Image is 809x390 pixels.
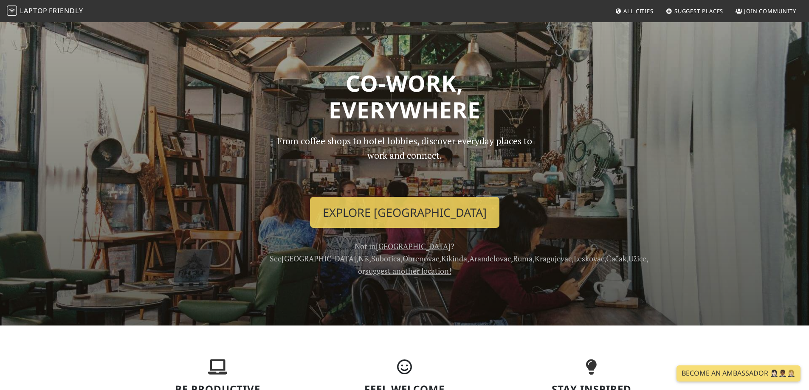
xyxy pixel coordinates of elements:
span: Not in ? See , , , , , , , , , , , or [270,241,648,276]
a: Become an Ambassador 🤵🏻‍♀️🤵🏾‍♂️🤵🏼‍♀️ [677,365,801,382]
a: Užice [629,253,646,264]
a: Kragujevac [535,253,572,264]
a: Obrenovac [403,253,439,264]
a: [GEOGRAPHIC_DATA] [376,241,451,251]
span: Join Community [744,7,796,15]
a: All Cities [612,3,657,19]
a: Join Community [732,3,800,19]
a: Leskovac [574,253,604,264]
a: Subotica [371,253,400,264]
img: LaptopFriendly [7,6,17,16]
a: Suggest Places [662,3,727,19]
a: LaptopFriendly LaptopFriendly [7,4,83,19]
a: Kikinda [441,253,467,264]
h1: Co-work, Everywhere [130,70,680,123]
a: Aranđelovac [469,253,511,264]
a: Niš [358,253,369,264]
span: Laptop [20,6,48,15]
a: Ruma [513,253,533,264]
a: Explore [GEOGRAPHIC_DATA] [310,197,499,228]
a: suggest another location! [365,266,451,276]
a: Čačak [606,253,626,264]
span: Friendly [49,6,83,15]
span: Suggest Places [674,7,724,15]
a: [GEOGRAPHIC_DATA] [282,253,356,264]
span: All Cities [623,7,654,15]
p: From coffee shops to hotel lobbies, discover everyday places to work and connect. [270,134,540,190]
